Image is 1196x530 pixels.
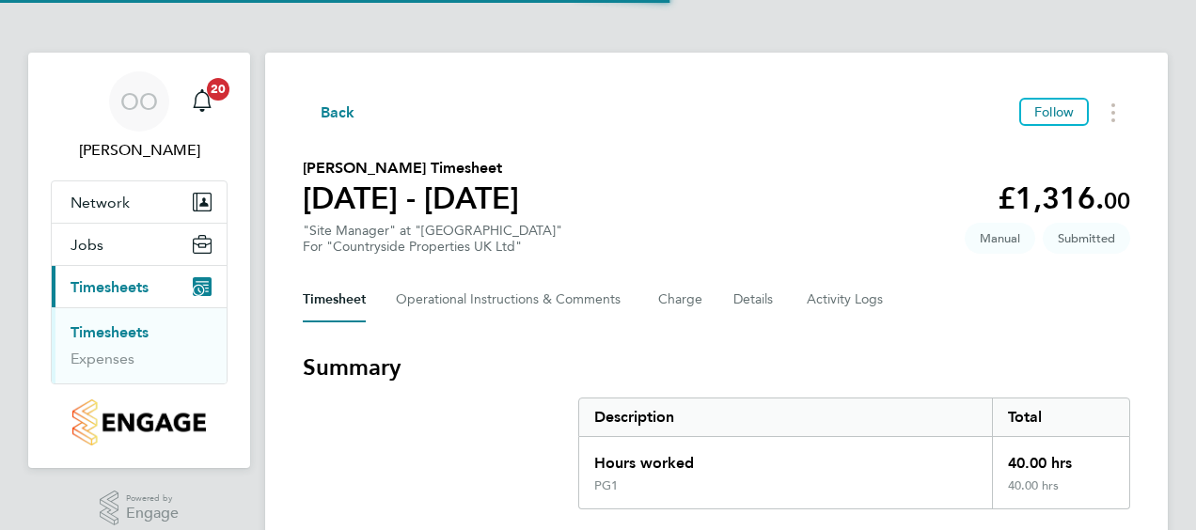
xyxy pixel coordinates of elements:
[71,350,134,367] a: Expenses
[71,323,149,341] a: Timesheets
[321,101,355,124] span: Back
[52,307,227,383] div: Timesheets
[578,397,1130,509] div: Summary
[658,277,703,322] button: Charge
[126,506,179,522] span: Engage
[303,179,519,217] h1: [DATE] - [DATE]
[303,277,366,322] button: Timesheet
[1034,103,1074,120] span: Follow
[1096,98,1130,127] button: Timesheets Menu
[992,478,1129,508] div: 40.00 hrs
[303,157,519,179] h2: [PERSON_NAME] Timesheet
[396,277,628,322] button: Operational Instructions & Comments
[71,194,130,211] span: Network
[733,277,777,322] button: Details
[72,399,205,445] img: countryside-properties-logo-retina.png
[303,101,355,124] button: Back
[303,352,1130,382] h3: Summary
[51,399,228,445] a: Go to home page
[1104,187,1130,214] span: 00
[126,491,179,507] span: Powered by
[1019,98,1089,126] button: Follow
[1043,223,1130,254] span: This timesheet is Submitted.
[52,181,227,223] button: Network
[207,78,229,101] span: 20
[28,53,250,468] nav: Main navigation
[51,139,228,162] span: Ondre Odain
[120,89,158,114] span: OO
[51,71,228,162] a: OO[PERSON_NAME]
[992,398,1129,436] div: Total
[303,223,562,255] div: "Site Manager" at "[GEOGRAPHIC_DATA]"
[71,236,103,254] span: Jobs
[998,180,1130,216] app-decimal: £1,316.
[71,278,149,296] span: Timesheets
[52,224,227,265] button: Jobs
[579,398,992,436] div: Description
[579,437,992,478] div: Hours worked
[52,266,227,307] button: Timesheets
[303,239,562,255] div: For "Countryside Properties UK Ltd"
[183,71,221,132] a: 20
[965,223,1035,254] span: This timesheet was manually created.
[594,478,618,493] div: PG1
[992,437,1129,478] div: 40.00 hrs
[100,491,180,526] a: Powered byEngage
[807,277,886,322] button: Activity Logs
